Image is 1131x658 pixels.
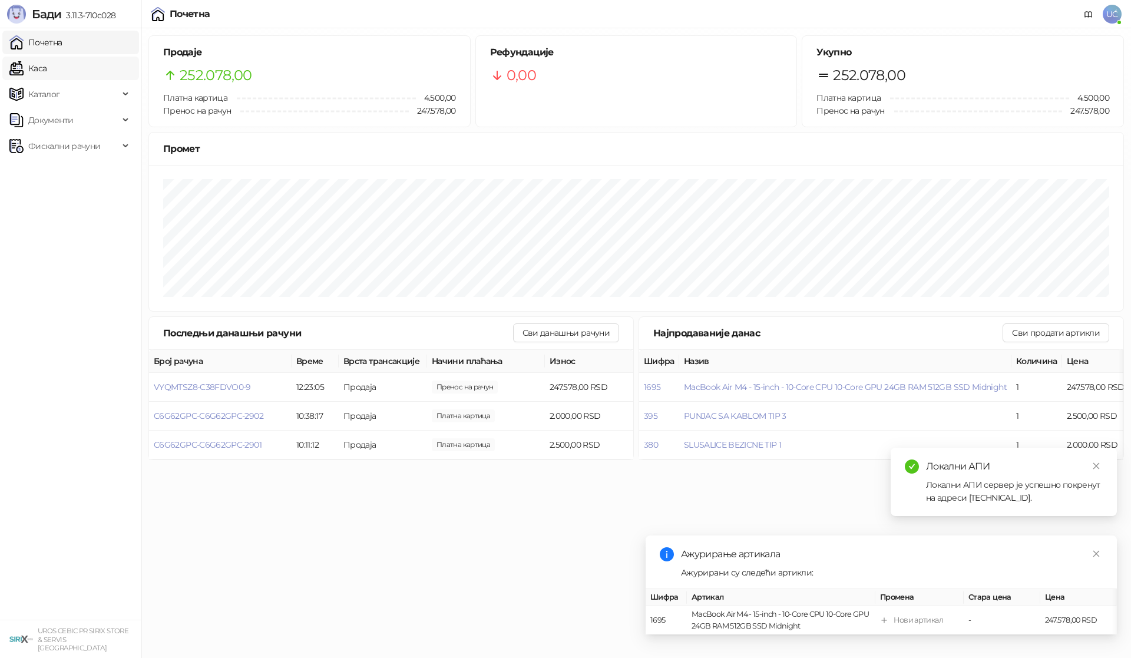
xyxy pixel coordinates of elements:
span: 247.578,00 [432,381,498,394]
button: PUNJAC SA KABLOM TIP 3 [684,411,786,421]
button: 395 [644,411,657,421]
h5: Продаје [163,45,456,59]
div: Ажурирани су следећи артикли: [681,566,1103,579]
span: 252.078,00 [833,64,905,87]
img: 64x64-companyLogo-cb9a1907-c9b0-4601-bb5e-5084e694c383.png [9,627,33,651]
td: 12:23:05 [292,373,339,402]
td: 1 [1011,431,1062,459]
th: Начини плаћања [427,350,545,373]
span: 2.000,00 [432,409,495,422]
div: Последњи данашњи рачуни [163,326,513,340]
td: 2.000,00 RSD [545,402,633,431]
div: Почетна [170,9,210,19]
a: Каса [9,57,47,80]
td: 1 [1011,373,1062,402]
button: C6G62GPC-C6G62GPC-2902 [154,411,263,421]
th: Стара цена [964,589,1040,606]
span: 2.500,00 [432,438,495,451]
td: Продаја [339,402,427,431]
td: Продаја [339,431,427,459]
a: Документација [1079,5,1098,24]
th: Шифра [646,589,687,606]
span: 4.500,00 [1069,91,1109,104]
button: 380 [644,439,658,450]
div: Нови артикал [894,614,943,626]
span: Бади [32,7,61,21]
span: Фискални рачуни [28,134,100,158]
button: Сви данашњи рачуни [513,323,619,342]
th: Цена [1040,589,1117,606]
div: Промет [163,141,1109,156]
button: Сви продати артикли [1003,323,1109,342]
a: Почетна [9,31,62,54]
button: C6G62GPC-C6G62GPC-2901 [154,439,262,450]
span: 252.078,00 [180,64,252,87]
span: 3.11.3-710c028 [61,10,115,21]
th: Време [292,350,339,373]
td: 247.578,00 RSD [1040,606,1117,635]
th: Врста трансакције [339,350,427,373]
th: Назив [679,350,1011,373]
span: 247.578,00 [409,104,456,117]
small: UROS CEBIC PR SIRIX STORE & SERVIS [GEOGRAPHIC_DATA] [38,627,128,652]
button: SLUSALICE BEZICNE TIP 1 [684,439,781,450]
span: Платна картица [163,92,227,103]
img: Logo [7,5,26,24]
td: MacBook Air M4 - 15-inch - 10-Core CPU 10-Core GPU 24GB RAM 512GB SSD Midnight [687,606,875,635]
span: Платна картица [816,92,881,103]
th: Количина [1011,350,1062,373]
td: 247.578,00 RSD [1062,373,1129,402]
span: UĆ [1103,5,1122,24]
td: Продаја [339,373,427,402]
span: info-circle [660,547,674,561]
th: Износ [545,350,633,373]
button: 1695 [644,382,660,392]
div: Ажурирање артикала [681,547,1103,561]
span: Каталог [28,82,60,106]
span: Документи [28,108,73,132]
td: 10:11:12 [292,431,339,459]
th: Промена [875,589,964,606]
th: Број рачуна [149,350,292,373]
th: Цена [1062,350,1129,373]
span: 247.578,00 [1062,104,1109,117]
span: check-circle [905,459,919,474]
span: Пренос на рачун [163,105,231,116]
button: VYQMTSZ8-C38FDVO0-9 [154,382,251,392]
span: close [1092,462,1100,470]
span: Пренос на рачун [816,105,884,116]
h5: Рефундације [490,45,783,59]
td: 1 [1011,402,1062,431]
div: Локални АПИ сервер је успешно покренут на адреси [TECHNICAL_ID]. [926,478,1103,504]
td: 2.000,00 RSD [1062,431,1129,459]
td: 1695 [646,606,687,635]
span: 4.500,00 [416,91,456,104]
a: Close [1090,547,1103,560]
th: Шифра [639,350,679,373]
td: 2.500,00 RSD [1062,402,1129,431]
td: 10:38:17 [292,402,339,431]
span: close [1092,550,1100,558]
td: 247.578,00 RSD [545,373,633,402]
button: MacBook Air M4 - 15-inch - 10-Core CPU 10-Core GPU 24GB RAM 512GB SSD Midnight [684,382,1007,392]
span: 0,00 [507,64,536,87]
div: Локални АПИ [926,459,1103,474]
th: Артикал [687,589,875,606]
div: Најпродаваније данас [653,326,1003,340]
h5: Укупно [816,45,1109,59]
td: - [964,606,1040,635]
td: 2.500,00 RSD [545,431,633,459]
a: Close [1090,459,1103,472]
